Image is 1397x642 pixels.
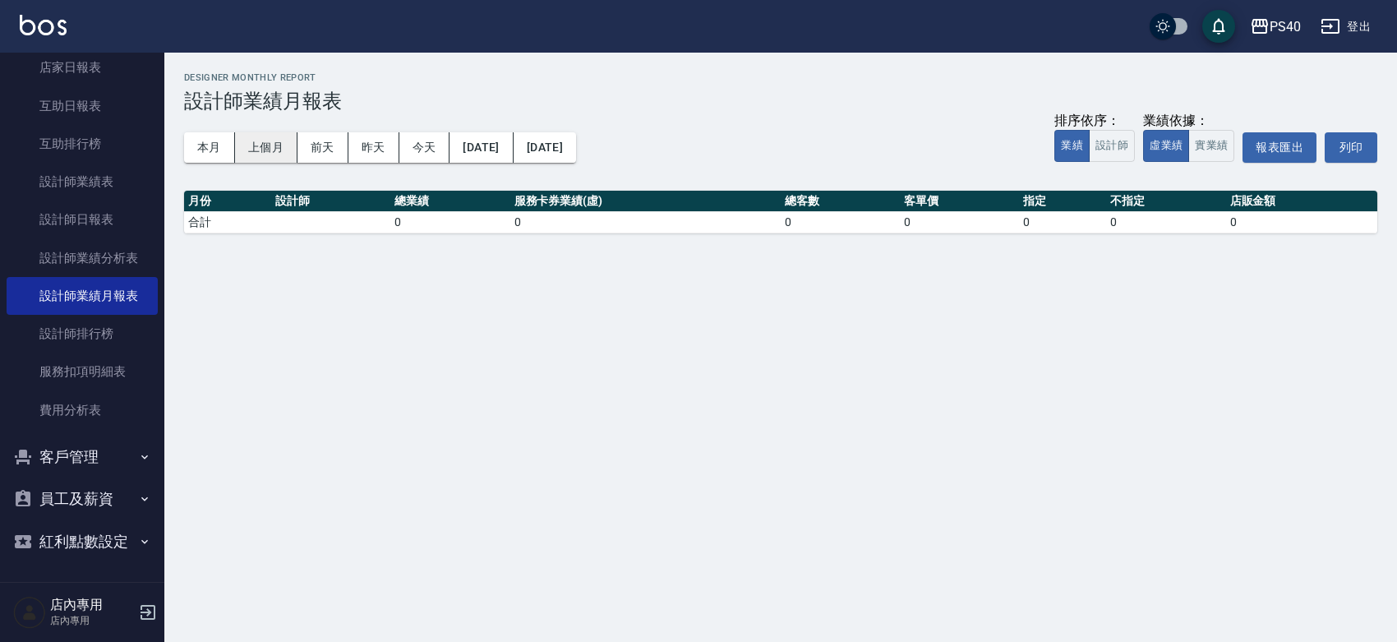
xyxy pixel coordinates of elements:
button: [DATE] [450,132,513,163]
button: 本月 [184,132,235,163]
a: 設計師業績分析表 [7,239,158,277]
button: 今天 [399,132,450,163]
button: 業績 [1054,130,1090,162]
a: 費用分析表 [7,391,158,429]
a: 店家日報表 [7,48,158,86]
div: PS40 [1270,16,1301,37]
button: 前天 [297,132,348,163]
th: 總客數 [781,191,900,212]
td: 0 [510,211,781,233]
a: 設計師排行榜 [7,315,158,353]
h3: 設計師業績月報表 [184,90,1377,113]
td: 0 [781,211,900,233]
a: 服務扣項明細表 [7,353,158,390]
button: 上個月 [235,132,297,163]
th: 總業績 [390,191,509,212]
button: save [1202,10,1235,43]
th: 設計師 [271,191,390,212]
a: 設計師業績表 [7,163,158,201]
button: 報表匯出 [1243,132,1316,163]
button: 設計師 [1089,130,1135,162]
button: 列印 [1325,132,1377,163]
a: 互助排行榜 [7,125,158,163]
p: 店內專用 [50,613,134,628]
td: 合計 [184,211,271,233]
th: 月份 [184,191,271,212]
th: 服務卡券業績(虛) [510,191,781,212]
td: 0 [1226,211,1377,233]
img: Person [13,596,46,629]
th: 客單價 [900,191,1019,212]
td: 0 [900,211,1019,233]
img: Logo [20,15,67,35]
button: 紅利點數設定 [7,520,158,563]
button: [DATE] [514,132,576,163]
td: 0 [1106,211,1225,233]
td: 0 [1019,211,1106,233]
th: 店販金額 [1226,191,1377,212]
div: 業績依據： [1143,113,1234,130]
h5: 店內專用 [50,597,134,613]
h2: Designer Monthly Report [184,72,1377,83]
a: 互助日報表 [7,87,158,125]
button: 員工及薪資 [7,478,158,520]
th: 不指定 [1106,191,1225,212]
button: 昨天 [348,132,399,163]
button: PS40 [1243,10,1307,44]
a: 設計師日報表 [7,201,158,238]
button: 登出 [1314,12,1377,42]
div: 排序依序： [1054,113,1135,130]
button: 客戶管理 [7,436,158,478]
th: 指定 [1019,191,1106,212]
table: a dense table [184,191,1377,233]
button: 實業績 [1188,130,1234,162]
td: 0 [390,211,509,233]
a: 設計師業績月報表 [7,277,158,315]
button: 虛業績 [1143,130,1189,162]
